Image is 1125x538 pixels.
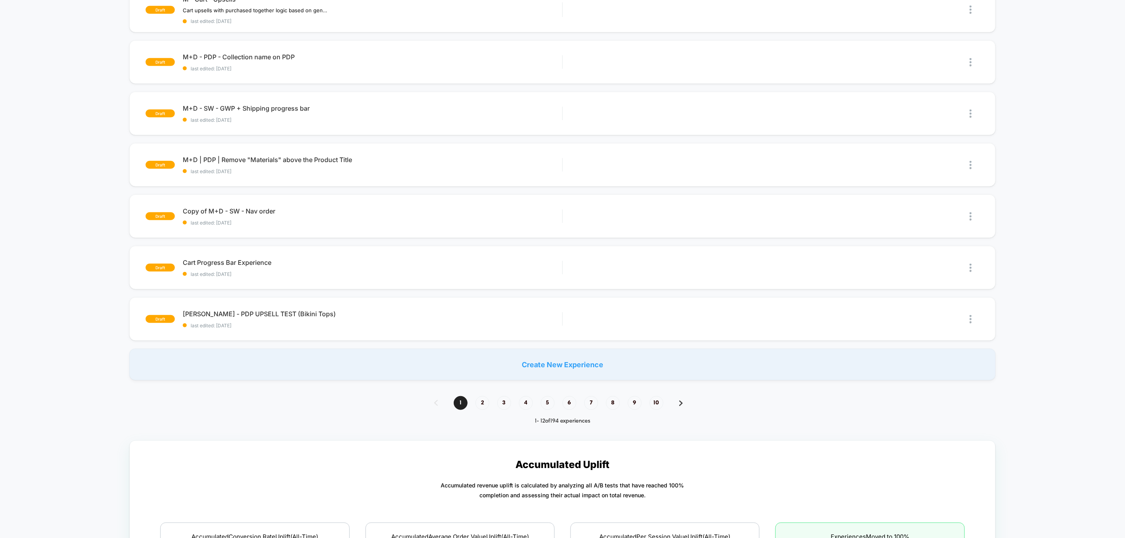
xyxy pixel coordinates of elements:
[970,315,972,323] img: close
[183,310,562,318] span: [PERSON_NAME] - PDP UPSELL TEST (Bikini Tops)
[183,323,562,328] span: last edited: [DATE]
[628,396,642,410] span: 9
[679,400,683,406] img: pagination forward
[183,259,562,266] span: Cart Progress Bar Experience
[519,396,533,410] span: 4
[183,168,562,174] span: last edited: [DATE]
[650,396,663,410] span: 10
[146,161,175,169] span: draft
[606,396,620,410] span: 8
[146,212,175,220] span: draft
[146,109,175,117] span: draft
[970,58,972,66] img: close
[183,104,562,112] span: M+D - SW - GWP + Shipping progress bar
[183,207,562,215] span: Copy of M+D - SW - Nav order
[541,396,555,410] span: 5
[426,418,699,425] div: 1 - 12 of 194 experiences
[475,396,489,410] span: 2
[970,161,972,169] img: close
[146,58,175,66] span: draft
[970,6,972,14] img: close
[183,117,562,123] span: last edited: [DATE]
[183,271,562,277] span: last edited: [DATE]
[497,396,511,410] span: 3
[454,396,468,410] span: 1
[146,6,175,14] span: draft
[183,18,562,24] span: last edited: [DATE]
[183,7,330,13] span: Cart upsells with purchased together logic﻿ based on gender tag
[515,459,610,470] p: Accumulated Uplift
[146,264,175,272] span: draft
[183,220,562,226] span: last edited: [DATE]
[584,396,598,410] span: 7
[183,53,562,61] span: M+D - PDP - Collection name on PDP
[970,264,972,272] img: close
[970,109,972,118] img: close
[970,212,972,221] img: close
[146,315,175,323] span: draft
[183,66,562,72] span: last edited: [DATE]
[129,349,996,380] div: Create New Experience
[183,156,562,164] span: M+D | PDP | Remove "Materials" above the Product Title
[562,396,576,410] span: 6
[441,480,684,500] p: Accumulated revenue uplift is calculated by analyzing all A/B tests that have reached 100% comple...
